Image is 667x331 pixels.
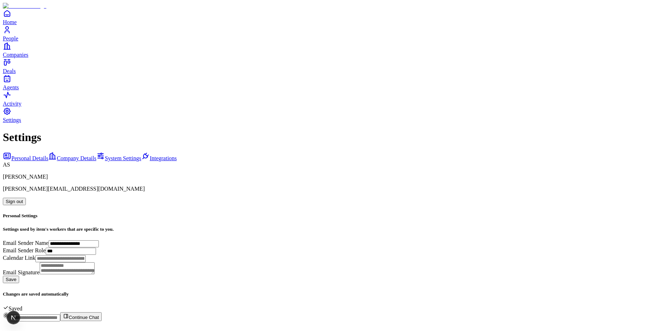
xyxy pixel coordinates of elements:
[3,9,664,25] a: Home
[3,291,664,297] h5: Changes are saved automatically
[3,26,664,41] a: People
[3,312,664,321] div: Continue Chat
[3,84,19,90] span: Agents
[3,255,35,261] label: Calendar Link
[105,155,141,161] span: System Settings
[3,42,664,58] a: Companies
[150,155,177,161] span: Integrations
[3,117,21,123] span: Settings
[3,131,664,144] h1: Settings
[3,240,49,246] label: Email Sender Name
[3,269,40,275] label: Email Signature
[69,315,99,320] span: Continue Chat
[3,58,664,74] a: Deals
[3,52,28,58] span: Companies
[3,91,664,107] a: Activity
[3,198,26,205] button: Sign out
[3,162,664,168] div: AS
[3,19,17,25] span: Home
[3,35,18,41] span: People
[141,155,177,161] a: Integrations
[57,155,96,161] span: Company Details
[3,305,664,312] div: Saved
[96,155,141,161] a: System Settings
[60,312,102,321] button: Continue Chat
[3,276,19,283] button: Save
[3,213,664,219] h5: Personal Settings
[3,186,664,192] p: [PERSON_NAME][EMAIL_ADDRESS][DOMAIN_NAME]
[3,174,664,180] p: [PERSON_NAME]
[3,226,664,232] h5: Settings used by item's workers that are specific to you.
[3,74,664,90] a: Agents
[3,101,21,107] span: Activity
[11,155,48,161] span: Personal Details
[3,3,46,9] img: Item Brain Logo
[3,247,46,253] label: Email Sender Role
[48,155,96,161] a: Company Details
[3,155,48,161] a: Personal Details
[3,68,16,74] span: Deals
[3,107,664,123] a: Settings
